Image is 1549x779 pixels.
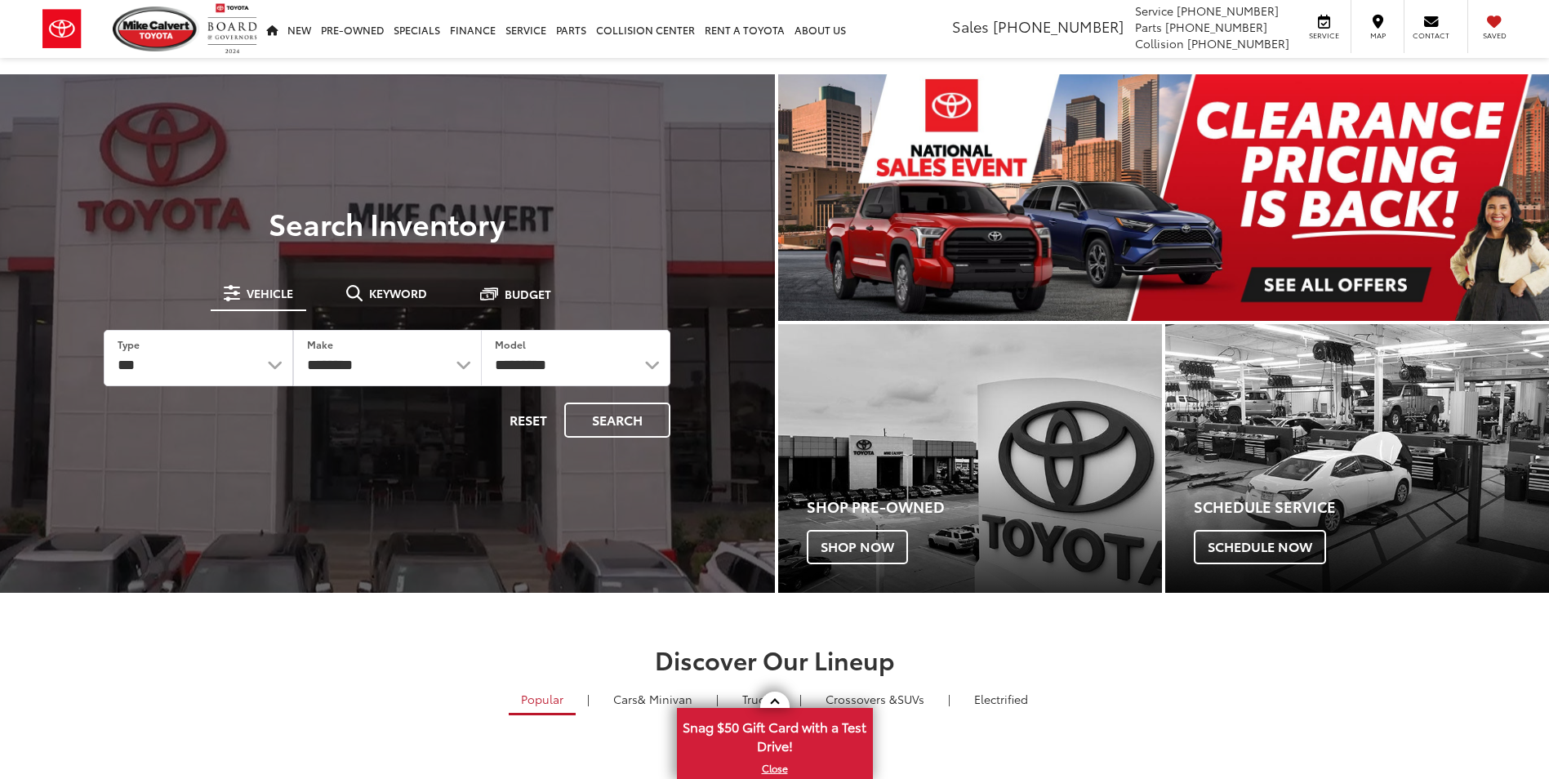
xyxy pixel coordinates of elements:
span: Saved [1476,30,1512,41]
a: Cars [601,685,705,713]
span: Collision [1135,35,1184,51]
a: Shop Pre-Owned Shop Now [778,324,1162,593]
span: Crossovers & [826,691,897,707]
span: Schedule Now [1194,530,1326,564]
span: [PHONE_NUMBER] [1177,2,1279,19]
span: Vehicle [247,287,293,299]
span: Service [1135,2,1173,19]
span: Contact [1413,30,1449,41]
li: | [944,691,955,707]
span: Shop Now [807,530,908,564]
label: Model [495,337,526,351]
li: | [795,691,806,707]
a: Trucks [730,685,788,713]
h3: Search Inventory [69,207,706,239]
span: Budget [505,288,551,300]
span: Keyword [369,287,427,299]
span: [PHONE_NUMBER] [993,16,1124,37]
a: Schedule Service Schedule Now [1165,324,1549,593]
span: Snag $50 Gift Card with a Test Drive! [679,710,871,759]
label: Make [307,337,333,351]
span: [PHONE_NUMBER] [1165,19,1267,35]
h4: Schedule Service [1194,499,1549,515]
span: & Minivan [638,691,692,707]
li: | [712,691,723,707]
button: Search [564,403,670,438]
div: Toyota [1165,324,1549,593]
span: Sales [952,16,989,37]
button: Reset [496,403,561,438]
div: Toyota [778,324,1162,593]
a: Electrified [962,685,1040,713]
h2: Discover Our Lineup [199,646,1351,673]
span: Service [1306,30,1342,41]
h4: Shop Pre-Owned [807,499,1162,515]
a: Popular [509,685,576,715]
span: [PHONE_NUMBER] [1187,35,1289,51]
img: Mike Calvert Toyota [113,7,199,51]
a: SUVs [813,685,937,713]
span: Map [1360,30,1395,41]
li: | [583,691,594,707]
span: Parts [1135,19,1162,35]
label: Type [118,337,140,351]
